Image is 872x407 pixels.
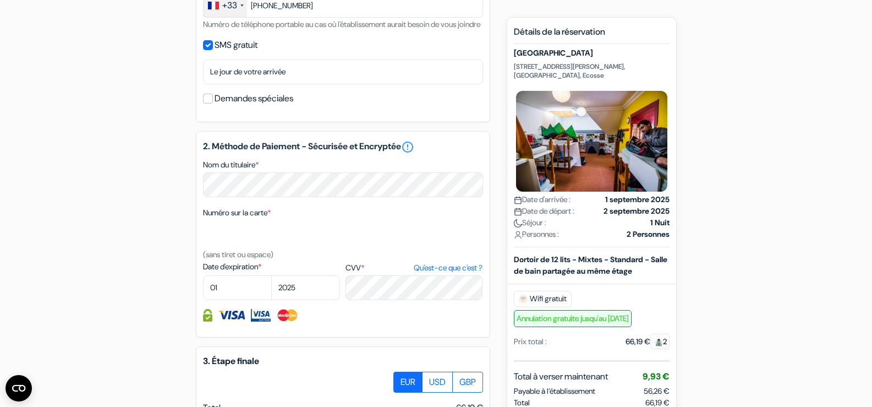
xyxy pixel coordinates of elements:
strong: 1 septembre 2025 [605,194,670,205]
strong: 1 Nuit [650,217,670,229]
div: Basic radio toggle button group [394,372,483,393]
small: (sans tiret ou espace) [203,249,273,259]
h5: [GEOGRAPHIC_DATA] [514,49,670,58]
strong: 2 septembre 2025 [604,205,670,217]
span: Wifi gratuit [514,291,572,307]
span: Annulation gratuite jusqu'au [DATE] [514,310,632,327]
button: Ouvrir le widget CMP [6,375,32,401]
span: Payable à l’établissement [514,386,595,397]
img: Master Card [276,309,299,322]
h5: Détails de la réservation [514,26,670,44]
img: free_wifi.svg [519,295,528,303]
label: SMS gratuit [215,37,257,53]
label: EUR [393,372,423,393]
label: Demandes spéciales [215,91,293,106]
img: guest.svg [655,338,663,346]
span: 56,26 € [644,386,670,396]
span: Date d'arrivée : [514,194,571,205]
label: Nom du titulaire [203,159,259,171]
label: Date d'expiration [203,261,340,273]
span: Date de départ : [514,205,574,217]
label: Numéro sur la carte [203,207,271,219]
img: Information de carte de crédit entièrement encryptée et sécurisée [203,309,212,322]
label: GBP [452,372,483,393]
img: user_icon.svg [514,231,522,239]
a: error_outline [401,140,414,154]
span: 9,93 € [643,371,670,382]
img: moon.svg [514,219,522,227]
div: Prix total : [514,336,547,348]
small: Numéro de téléphone portable au cas où l'établissement aurait besoin de vous joindre [203,19,480,29]
strong: 2 Personnes [627,229,670,240]
b: Dortoir de 12 lits - Mixtes - Standard - Salle de bain partagée au même étage [514,254,667,276]
p: [STREET_ADDRESS][PERSON_NAME], [GEOGRAPHIC_DATA], Ecosse [514,62,670,80]
span: Total à verser maintenant [514,370,608,383]
div: 66,19 € [626,336,670,348]
img: Visa [218,309,245,322]
h5: 3. Étape finale [203,356,483,366]
span: 2 [650,334,670,349]
label: CVV [345,262,482,274]
label: USD [422,372,453,393]
img: calendar.svg [514,196,522,204]
img: Visa Electron [251,309,271,322]
a: Qu'est-ce que c'est ? [414,262,482,274]
h5: 2. Méthode de Paiement - Sécurisée et Encryptée [203,140,483,154]
img: calendar.svg [514,208,522,216]
span: Personnes : [514,229,559,240]
span: Séjour : [514,217,546,229]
